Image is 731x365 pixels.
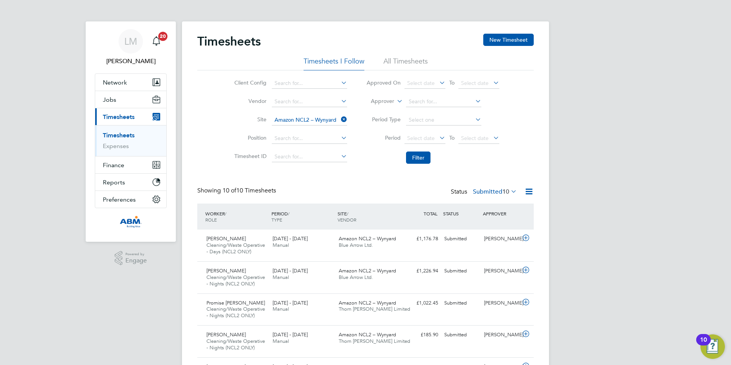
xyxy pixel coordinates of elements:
div: Submitted [441,233,481,245]
label: Submitted [473,188,517,196]
div: Status [451,187,518,197]
button: Preferences [95,191,166,208]
div: [PERSON_NAME] [481,329,521,341]
span: Network [103,79,127,86]
span: Manual [273,242,289,248]
label: Site [232,116,266,123]
div: Timesheets [95,125,166,156]
span: 10 [502,188,509,196]
label: Vendor [232,98,266,104]
span: [DATE] - [DATE] [273,267,308,274]
button: Timesheets [95,108,166,125]
a: Go to home page [95,216,167,228]
span: Thorn [PERSON_NAME] Limited [339,338,410,344]
span: Finance [103,161,124,169]
span: Timesheets [103,113,135,121]
span: 10 of [223,187,236,194]
span: Select date [461,135,489,142]
div: Submitted [441,297,481,310]
span: Promise [PERSON_NAME] [206,300,265,306]
a: Expenses [103,142,129,150]
button: Network [95,74,166,91]
input: Search for... [272,115,347,125]
label: Timesheet ID [232,153,266,160]
span: Cleaning/Waste Operative - Nights (NCL2 ONLY) [206,274,265,287]
a: Powered byEngage [115,251,147,266]
button: Jobs [95,91,166,108]
input: Search for... [406,96,481,107]
span: [PERSON_NAME] [206,267,246,274]
button: Finance [95,156,166,173]
span: [DATE] - [DATE] [273,235,308,242]
span: Powered by [125,251,147,257]
label: Period Type [366,116,401,123]
span: TYPE [271,217,282,223]
span: Amazon NCL2 – Wynyard [339,300,396,306]
div: STATUS [441,207,481,220]
span: Manual [273,274,289,280]
a: 20 [149,29,164,54]
div: £1,176.78 [401,233,441,245]
img: abm1-logo-retina.png [120,216,142,228]
div: 10 [700,340,707,350]
span: Lynne Morgan [95,57,167,66]
label: Client Config [232,79,266,86]
span: Manual [273,338,289,344]
span: Cleaning/Waste Operative - Nights (NCL2 ONLY) [206,338,265,351]
span: Jobs [103,96,116,103]
span: 20 [158,32,167,41]
span: To [447,78,457,88]
span: 10 Timesheets [223,187,276,194]
span: Cleaning/Waste Operative - Days (NCL2 ONLY) [206,242,265,255]
span: Amazon NCL2 – Wynyard [339,331,396,338]
a: Timesheets [103,132,135,139]
input: Search for... [272,133,347,144]
button: New Timesheet [483,34,534,46]
input: Search for... [272,78,347,89]
button: Filter [406,152,430,164]
a: LM[PERSON_NAME] [95,29,167,66]
span: Select date [407,135,435,142]
span: Amazon NCL2 – Wynyard [339,267,396,274]
span: Reports [103,179,125,186]
span: LM [124,36,137,46]
label: Period [366,134,401,141]
span: To [447,133,457,143]
span: Blue Arrow Ltd. [339,274,373,280]
div: WORKER [203,207,270,226]
button: Reports [95,174,166,191]
button: Open Resource Center, 10 new notifications [700,334,725,359]
span: Thorn [PERSON_NAME] Limited [339,306,410,312]
span: / [288,210,289,217]
div: [PERSON_NAME] [481,233,521,245]
label: Position [232,134,266,141]
div: SITE [336,207,402,226]
span: [DATE] - [DATE] [273,300,308,306]
div: £1,022.45 [401,297,441,310]
div: £1,226.94 [401,265,441,277]
div: PERIOD [270,207,336,226]
div: Submitted [441,329,481,341]
input: Search for... [272,152,347,162]
input: Select one [406,115,481,125]
input: Search for... [272,96,347,107]
span: Amazon NCL2 – Wynyard [339,235,396,242]
span: Engage [125,257,147,264]
span: [PERSON_NAME] [206,235,246,242]
span: / [347,210,348,217]
div: [PERSON_NAME] [481,297,521,310]
nav: Main navigation [86,21,176,242]
div: £185.90 [401,329,441,341]
h2: Timesheets [197,34,261,49]
li: Timesheets I Follow [304,57,364,70]
label: Approver [360,98,394,105]
span: Select date [407,80,435,86]
span: / [225,210,226,217]
li: All Timesheets [383,57,428,70]
label: Approved On [366,79,401,86]
span: Cleaning/Waste Operative - Nights (NCL2 ONLY) [206,306,265,319]
span: [PERSON_NAME] [206,331,246,338]
div: Showing [197,187,278,195]
span: Manual [273,306,289,312]
span: TOTAL [424,210,437,217]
